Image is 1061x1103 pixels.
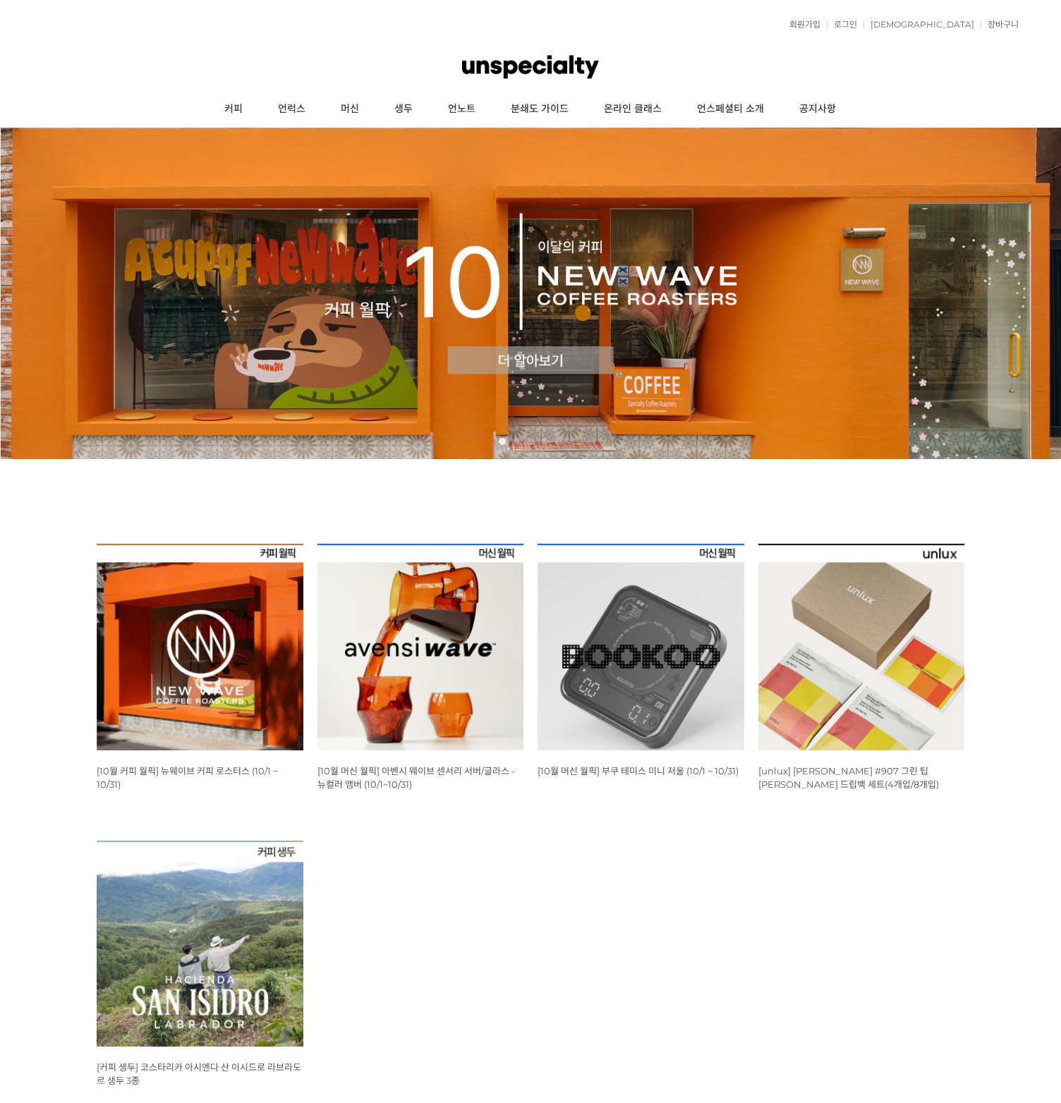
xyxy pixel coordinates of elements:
[758,544,965,750] img: [unlux] 파나마 잰슨 #907 그린 팁 게이샤 워시드 드립백 세트(4개입/8개입)
[317,765,515,790] a: [10월 머신 월픽] 아벤시 웨이브 센서리 서버/글라스 - 뉴컬러 앰버 (10/1~10/31)
[555,438,562,445] a: 5
[260,92,323,127] a: 언럭스
[377,92,430,127] a: 생두
[97,544,303,750] img: [10월 커피 월픽] 뉴웨이브 커피 로스터스 (10/1 ~ 10/31)
[527,438,534,445] a: 3
[782,20,820,29] a: 회원가입
[538,765,739,776] a: [10월 머신 월픽] 부쿠 테미스 미니 저울 (10/1 ~ 10/31)
[758,765,939,790] a: [unlux] [PERSON_NAME] #907 그린 팁 [PERSON_NAME] 드립백 세트(4개입/8개입)
[513,438,520,445] a: 2
[317,544,524,750] img: [10월 머신 월픽] 아벤시 웨이브 센서리 서버/글라스 - 뉴컬러 앰버 (10/1~10/31)
[97,1061,301,1086] a: [커피 생두] 코스타리카 아시엔다 산 이시드로 라브라도르 생두 3종
[981,20,1019,29] a: 장바구니
[679,92,782,127] a: 언스페셜티 소개
[538,544,744,750] img: [10월 머신 월픽] 부쿠 테미스 미니 저울 (10/1 ~ 10/31)
[97,841,303,1047] img: 코스타리카 아시엔다 산 이시드로 라브라도르
[782,92,854,127] a: 공지사항
[462,46,599,88] img: 언스페셜티 몰
[541,438,548,445] a: 4
[863,20,974,29] a: [DEMOGRAPHIC_DATA]
[586,92,679,127] a: 온라인 클래스
[207,92,260,127] a: 커피
[323,92,377,127] a: 머신
[430,92,493,127] a: 언노트
[499,438,506,445] a: 1
[493,92,586,127] a: 분쇄도 가이드
[827,20,857,29] a: 로그인
[97,765,278,790] a: [10월 커피 월픽] 뉴웨이브 커피 로스터스 (10/1 ~ 10/31)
